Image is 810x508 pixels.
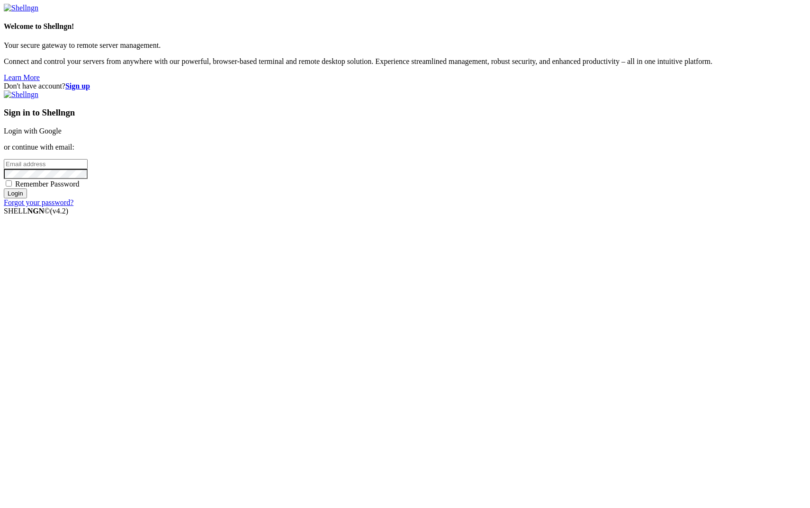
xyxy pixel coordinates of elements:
[4,207,68,215] span: SHELL ©
[4,90,38,99] img: Shellngn
[4,127,62,135] a: Login with Google
[4,82,806,90] div: Don't have account?
[4,73,40,81] a: Learn More
[4,143,806,152] p: or continue with email:
[27,207,45,215] b: NGN
[4,41,806,50] p: Your secure gateway to remote server management.
[4,57,806,66] p: Connect and control your servers from anywhere with our powerful, browser-based terminal and remo...
[50,207,69,215] span: 4.2.0
[6,180,12,187] input: Remember Password
[4,198,73,206] a: Forgot your password?
[4,107,806,118] h3: Sign in to Shellngn
[4,159,88,169] input: Email address
[65,82,90,90] a: Sign up
[4,188,27,198] input: Login
[4,4,38,12] img: Shellngn
[15,180,80,188] span: Remember Password
[4,22,806,31] h4: Welcome to Shellngn!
